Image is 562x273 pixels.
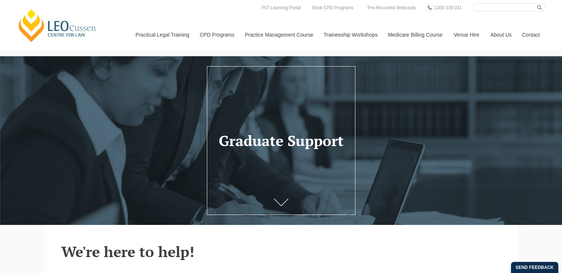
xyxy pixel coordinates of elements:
a: Book CPD Programs [310,4,355,12]
a: [PERSON_NAME] Centre for Law [17,8,98,43]
a: Practical Legal Training [130,19,194,51]
h1: Graduate Support [214,132,348,149]
a: Practice Management Course [239,19,318,51]
a: About Us [485,19,517,51]
a: Medicare Billing Course [382,19,448,51]
a: Pre-Recorded Webcasts [366,4,418,12]
a: 1300 039 031 [433,4,463,12]
a: Traineeship Workshops [318,19,382,51]
a: Venue Hire [448,19,485,51]
a: Contact [517,19,545,51]
a: PLT Learning Portal [260,4,303,12]
span: 1300 039 031 [435,5,461,10]
h2: We're here to help! [61,243,501,260]
a: CPD Programs [194,19,239,51]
